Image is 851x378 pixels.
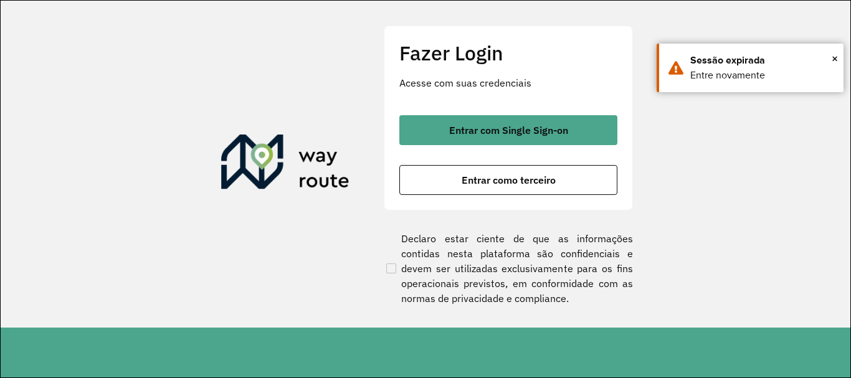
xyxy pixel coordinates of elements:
h2: Fazer Login [399,41,617,65]
button: button [399,165,617,195]
p: Acesse com suas credenciais [399,75,617,90]
button: Close [832,49,838,68]
span: × [832,49,838,68]
button: button [399,115,617,145]
img: Roteirizador AmbevTech [221,135,349,194]
span: Entrar como terceiro [462,175,556,185]
div: Entre novamente [690,68,834,83]
div: Sessão expirada [690,53,834,68]
span: Entrar com Single Sign-on [449,125,568,135]
label: Declaro estar ciente de que as informações contidas nesta plataforma são confidenciais e devem se... [384,231,633,306]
